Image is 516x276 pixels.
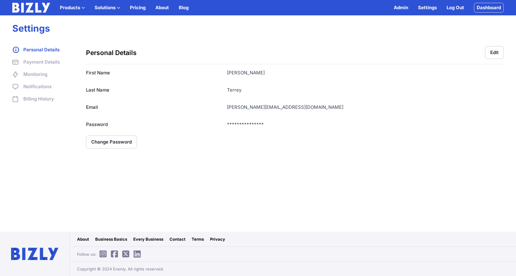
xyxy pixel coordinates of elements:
a: Payment Details [12,58,74,66]
a: Every Business [133,236,163,242]
h1: Settings [12,23,504,34]
a: Settings [418,4,437,11]
dd: [PERSON_NAME] [227,69,504,77]
dt: Email [86,104,222,111]
button: Solutions [95,4,120,11]
dt: Password [86,121,222,128]
a: Dashboard [474,3,504,13]
a: About [155,4,169,11]
a: Change Password [86,136,137,148]
a: Terms [192,236,204,242]
span: Copyright © 2024 Evenly. All rights reserved. [77,266,164,272]
button: Edit [485,46,504,59]
a: Monitoring [12,71,74,78]
dd: [PERSON_NAME][EMAIL_ADDRESS][DOMAIN_NAME] [227,104,504,111]
a: Admin [394,4,408,11]
a: Pricing [130,4,146,11]
span: Follow us: [77,251,144,257]
a: Billing History [12,95,74,103]
a: Blog [179,4,189,11]
button: Products [60,4,85,11]
a: Personal Details [12,46,74,53]
dt: First Name [86,69,222,77]
dt: Last Name [86,86,222,94]
a: About [77,236,89,242]
dd: Terrey [227,86,504,94]
a: Privacy [210,236,225,242]
a: Notifications [12,83,74,90]
a: Log Out [447,4,464,11]
h3: Personal Details [86,49,137,57]
a: Business Basics [95,236,127,242]
a: Contact [170,236,186,242]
